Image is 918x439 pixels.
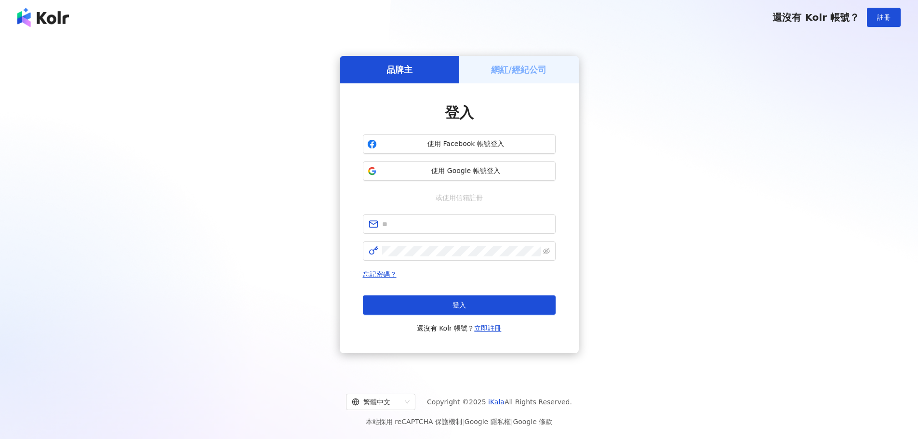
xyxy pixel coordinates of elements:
[462,418,465,426] span: |
[363,161,556,181] button: 使用 Google 帳號登入
[513,418,552,426] a: Google 條款
[491,64,546,76] h5: 網紅/經紀公司
[445,104,474,121] span: 登入
[465,418,511,426] a: Google 隱私權
[511,418,513,426] span: |
[772,12,859,23] span: 還沒有 Kolr 帳號？
[427,396,572,408] span: Copyright © 2025 All Rights Reserved.
[17,8,69,27] img: logo
[352,394,401,410] div: 繁體中文
[381,139,551,149] span: 使用 Facebook 帳號登入
[363,295,556,315] button: 登入
[363,270,397,278] a: 忘記密碼？
[543,248,550,254] span: eye-invisible
[366,416,552,427] span: 本站採用 reCAPTCHA 保護機制
[417,322,502,334] span: 還沒有 Kolr 帳號？
[381,166,551,176] span: 使用 Google 帳號登入
[452,301,466,309] span: 登入
[386,64,412,76] h5: 品牌主
[867,8,901,27] button: 註冊
[429,192,490,203] span: 或使用信箱註冊
[474,324,501,332] a: 立即註冊
[877,13,891,21] span: 註冊
[363,134,556,154] button: 使用 Facebook 帳號登入
[488,398,505,406] a: iKala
